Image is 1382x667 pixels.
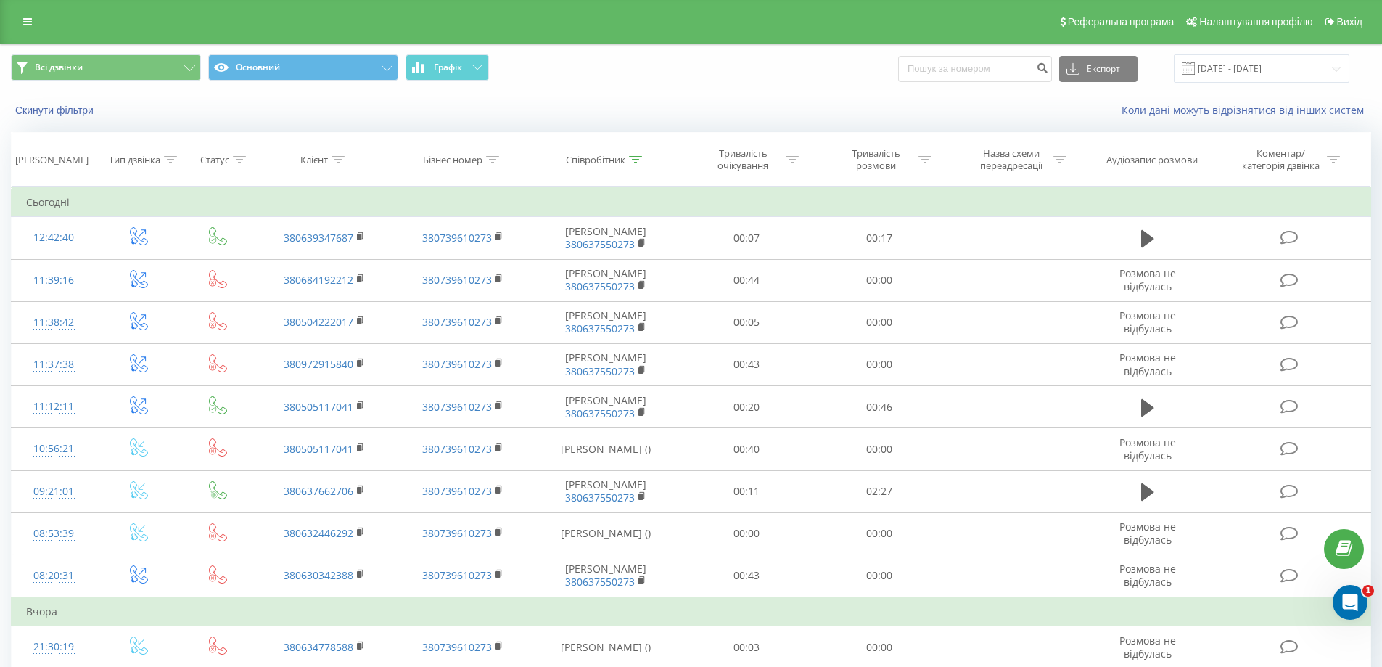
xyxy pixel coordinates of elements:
[1059,56,1138,82] button: Експорт
[422,273,492,287] a: 380739610273
[1337,16,1362,28] span: Вихід
[26,393,82,421] div: 11:12:11
[284,568,353,582] a: 380630342388
[532,555,680,597] td: [PERSON_NAME]
[1122,103,1371,117] a: Коли дані можуть відрізнятися вiд інших систем
[406,54,489,81] button: Графік
[680,428,813,470] td: 00:40
[565,364,635,378] a: 380637550273
[532,470,680,512] td: [PERSON_NAME]
[813,301,946,343] td: 00:00
[422,484,492,498] a: 380739610273
[532,428,680,470] td: [PERSON_NAME] ()
[532,386,680,428] td: [PERSON_NAME]
[565,322,635,335] a: 380637550273
[532,301,680,343] td: [PERSON_NAME]
[565,575,635,589] a: 380637550273
[12,188,1371,217] td: Сьогодні
[26,520,82,548] div: 08:53:39
[813,259,946,301] td: 00:00
[680,470,813,512] td: 00:11
[1362,585,1374,597] span: 1
[422,568,492,582] a: 380739610273
[813,470,946,512] td: 02:27
[284,442,353,456] a: 380505117041
[422,400,492,414] a: 380739610273
[1333,585,1367,620] iframe: Intercom live chat
[300,154,328,166] div: Клієнт
[26,633,82,661] div: 21:30:19
[813,343,946,385] td: 00:00
[1119,562,1176,589] span: Розмова не відбулась
[532,217,680,259] td: [PERSON_NAME]
[422,442,492,456] a: 380739610273
[12,597,1371,626] td: Вчора
[11,54,201,81] button: Всі дзвінки
[532,343,680,385] td: [PERSON_NAME]
[26,562,82,590] div: 08:20:31
[1119,266,1176,293] span: Розмова не відбулась
[1106,154,1198,166] div: Аудіозапис розмови
[423,154,482,166] div: Бізнес номер
[565,406,635,420] a: 380637550273
[532,512,680,555] td: [PERSON_NAME] ()
[11,104,101,117] button: Скинути фільтри
[26,308,82,337] div: 11:38:42
[1119,634,1176,660] span: Розмова не відбулась
[813,512,946,555] td: 00:00
[565,491,635,504] a: 380637550273
[26,435,82,463] div: 10:56:21
[680,217,813,259] td: 00:07
[284,357,353,371] a: 380972915840
[532,259,680,301] td: [PERSON_NAME]
[680,512,813,555] td: 00:00
[680,343,813,385] td: 00:43
[565,237,635,251] a: 380637550273
[422,640,492,654] a: 380739610273
[1238,147,1323,172] div: Коментар/категорія дзвінка
[566,154,625,166] div: Співробітник
[680,301,813,343] td: 00:05
[680,259,813,301] td: 00:44
[813,428,946,470] td: 00:00
[15,154,89,166] div: [PERSON_NAME]
[1119,308,1176,335] span: Розмова не відбулась
[704,147,782,172] div: Тривалість очікування
[109,154,160,166] div: Тип дзвінка
[422,526,492,540] a: 380739610273
[208,54,398,81] button: Основний
[26,478,82,506] div: 09:21:01
[813,386,946,428] td: 00:46
[26,224,82,252] div: 12:42:40
[1119,351,1176,377] span: Розмова не відбулась
[565,279,635,293] a: 380637550273
[680,555,813,597] td: 00:43
[26,266,82,295] div: 11:39:16
[434,62,462,73] span: Графік
[680,386,813,428] td: 00:20
[1119,435,1176,462] span: Розмова не відбулась
[972,147,1050,172] div: Назва схеми переадресації
[898,56,1052,82] input: Пошук за номером
[1199,16,1312,28] span: Налаштування профілю
[284,484,353,498] a: 380637662706
[837,147,915,172] div: Тривалість розмови
[1119,520,1176,547] span: Розмова не відбулась
[200,154,229,166] div: Статус
[422,231,492,245] a: 380739610273
[284,231,353,245] a: 380639347687
[422,315,492,329] a: 380739610273
[1068,16,1175,28] span: Реферальна програма
[284,526,353,540] a: 380632446292
[284,273,353,287] a: 380684192212
[422,357,492,371] a: 380739610273
[813,555,946,597] td: 00:00
[284,400,353,414] a: 380505117041
[813,217,946,259] td: 00:17
[284,640,353,654] a: 380634778588
[35,62,83,73] span: Всі дзвінки
[284,315,353,329] a: 380504222017
[26,351,82,379] div: 11:37:38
